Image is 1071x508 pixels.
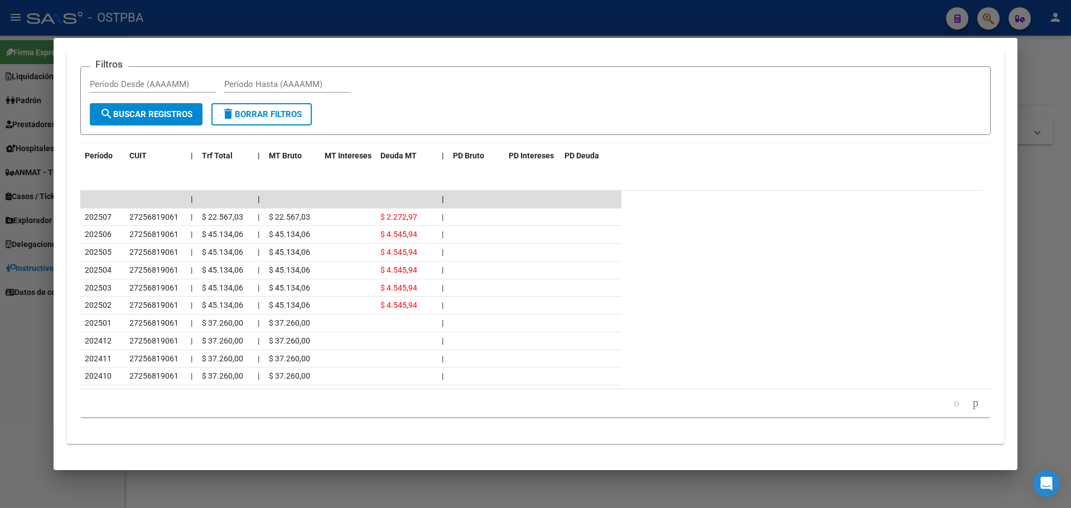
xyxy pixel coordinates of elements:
[269,301,310,309] span: $ 45.134,06
[504,144,560,168] datatable-header-cell: PD Intereses
[85,230,112,239] span: 202506
[202,248,243,257] span: $ 45.134,06
[968,397,983,409] a: go to next page
[202,336,243,345] span: $ 37.260,00
[509,151,554,160] span: PD Intereses
[380,212,417,221] span: $ 2.272,97
[258,301,259,309] span: |
[85,354,112,363] span: 202411
[186,144,197,168] datatable-header-cell: |
[191,248,192,257] span: |
[191,230,192,239] span: |
[85,265,112,274] span: 202504
[380,248,417,257] span: $ 4.545,94
[380,230,417,239] span: $ 4.545,94
[269,318,310,327] span: $ 37.260,00
[560,144,621,168] datatable-header-cell: PD Deuda
[191,336,192,345] span: |
[129,336,178,345] span: 27256819061
[453,151,484,160] span: PD Bruto
[129,248,178,257] span: 27256819061
[129,354,178,363] span: 27256819061
[202,354,243,363] span: $ 37.260,00
[85,283,112,292] span: 202503
[129,283,178,292] span: 27256819061
[191,318,192,327] span: |
[442,301,443,309] span: |
[85,248,112,257] span: 202505
[90,103,202,125] button: Buscar Registros
[258,248,259,257] span: |
[442,265,443,274] span: |
[258,354,259,363] span: |
[211,103,312,125] button: Borrar Filtros
[258,283,259,292] span: |
[191,151,193,160] span: |
[129,301,178,309] span: 27256819061
[80,144,125,168] datatable-header-cell: Período
[442,248,443,257] span: |
[269,371,310,380] span: $ 37.260,00
[125,144,186,168] datatable-header-cell: CUIT
[191,301,192,309] span: |
[442,336,443,345] span: |
[191,354,192,363] span: |
[448,144,504,168] datatable-header-cell: PD Bruto
[269,283,310,292] span: $ 45.134,06
[258,265,259,274] span: |
[202,151,233,160] span: Trf Total
[380,283,417,292] span: $ 4.545,94
[269,212,310,221] span: $ 22.567,03
[269,265,310,274] span: $ 45.134,06
[202,318,243,327] span: $ 37.260,00
[191,283,192,292] span: |
[442,212,443,221] span: |
[129,318,178,327] span: 27256819061
[129,151,147,160] span: CUIT
[191,195,193,204] span: |
[442,195,444,204] span: |
[376,144,437,168] datatable-header-cell: Deuda MT
[258,151,260,160] span: |
[85,301,112,309] span: 202502
[129,230,178,239] span: 27256819061
[442,151,444,160] span: |
[221,109,302,119] span: Borrar Filtros
[197,144,253,168] datatable-header-cell: Trf Total
[202,301,243,309] span: $ 45.134,06
[85,336,112,345] span: 202412
[85,371,112,380] span: 202410
[264,144,320,168] datatable-header-cell: MT Bruto
[258,230,259,239] span: |
[1033,470,1060,497] div: Open Intercom Messenger
[90,58,128,70] h3: Filtros
[85,318,112,327] span: 202501
[380,265,417,274] span: $ 4.545,94
[258,371,259,380] span: |
[191,265,192,274] span: |
[442,354,443,363] span: |
[202,265,243,274] span: $ 45.134,06
[437,144,448,168] datatable-header-cell: |
[269,354,310,363] span: $ 37.260,00
[258,212,259,221] span: |
[380,151,417,160] span: Deuda MT
[442,371,443,380] span: |
[565,151,599,160] span: PD Deuda
[442,230,443,239] span: |
[191,371,192,380] span: |
[202,371,243,380] span: $ 37.260,00
[269,230,310,239] span: $ 45.134,06
[202,212,243,221] span: $ 22.567,03
[258,318,259,327] span: |
[129,371,178,380] span: 27256819061
[380,301,417,309] span: $ 4.545,94
[100,109,192,119] span: Buscar Registros
[949,397,964,409] a: go to previous page
[202,230,243,239] span: $ 45.134,06
[253,144,264,168] datatable-header-cell: |
[269,248,310,257] span: $ 45.134,06
[442,283,443,292] span: |
[258,336,259,345] span: |
[85,151,113,160] span: Período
